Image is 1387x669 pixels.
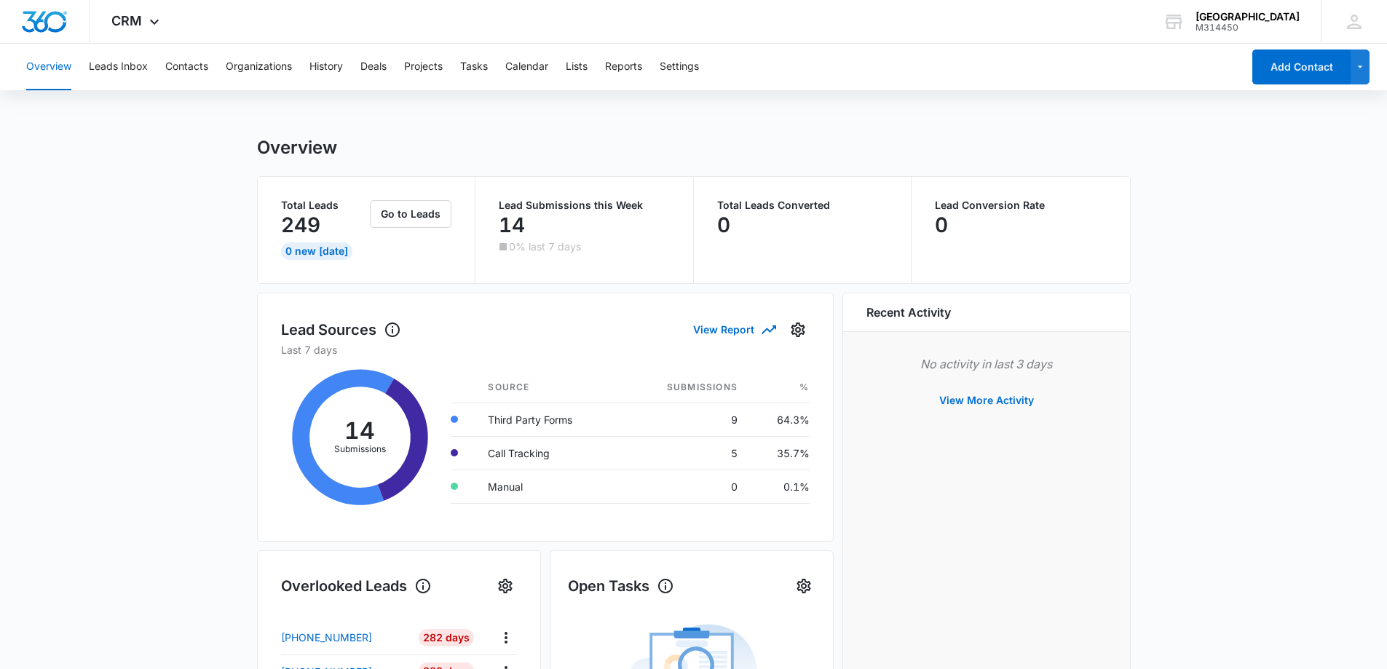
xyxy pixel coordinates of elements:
button: Tasks [460,44,488,90]
div: 282 Days [419,629,474,646]
td: 5 [622,436,749,470]
h1: Open Tasks [568,575,674,597]
button: Settings [786,318,810,341]
button: Reports [605,44,642,90]
p: Total Leads [281,200,368,210]
th: Source [476,372,622,403]
td: 9 [622,403,749,436]
p: Last 7 days [281,342,810,357]
button: Leads Inbox [89,44,148,90]
a: Go to Leads [370,207,451,220]
h1: Overview [257,137,337,159]
button: Settings [660,44,699,90]
p: 0 [717,213,730,237]
p: No activity in last 3 days [866,355,1107,373]
p: Lead Conversion Rate [935,200,1107,210]
button: Overview [26,44,71,90]
button: View More Activity [925,383,1048,418]
button: History [309,44,343,90]
button: Settings [494,574,517,598]
button: Projects [404,44,443,90]
td: 64.3% [749,403,809,436]
p: 0% last 7 days [509,242,581,252]
p: 249 [281,213,320,237]
button: Calendar [505,44,548,90]
button: Actions [494,626,517,649]
button: Go to Leads [370,200,451,228]
p: Total Leads Converted [717,200,888,210]
button: View Report [693,317,775,342]
button: Lists [566,44,588,90]
td: 0 [622,470,749,503]
button: Add Contact [1252,50,1351,84]
div: account name [1196,11,1300,23]
button: Organizations [226,44,292,90]
td: 0.1% [749,470,809,503]
p: Lead Submissions this Week [499,200,670,210]
td: Call Tracking [476,436,622,470]
button: Deals [360,44,387,90]
p: 14 [499,213,525,237]
th: Submissions [622,372,749,403]
td: Third Party Forms [476,403,622,436]
button: Contacts [165,44,208,90]
p: [PHONE_NUMBER] [281,630,372,645]
a: [PHONE_NUMBER] [281,630,408,645]
h1: Overlooked Leads [281,575,432,597]
div: account id [1196,23,1300,33]
span: CRM [111,13,142,28]
td: Manual [476,470,622,503]
h6: Recent Activity [866,304,951,321]
th: % [749,372,809,403]
td: 35.7% [749,436,809,470]
p: 0 [935,213,948,237]
div: 0 New [DATE] [281,242,352,260]
h1: Lead Sources [281,319,401,341]
button: Settings [792,574,815,598]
